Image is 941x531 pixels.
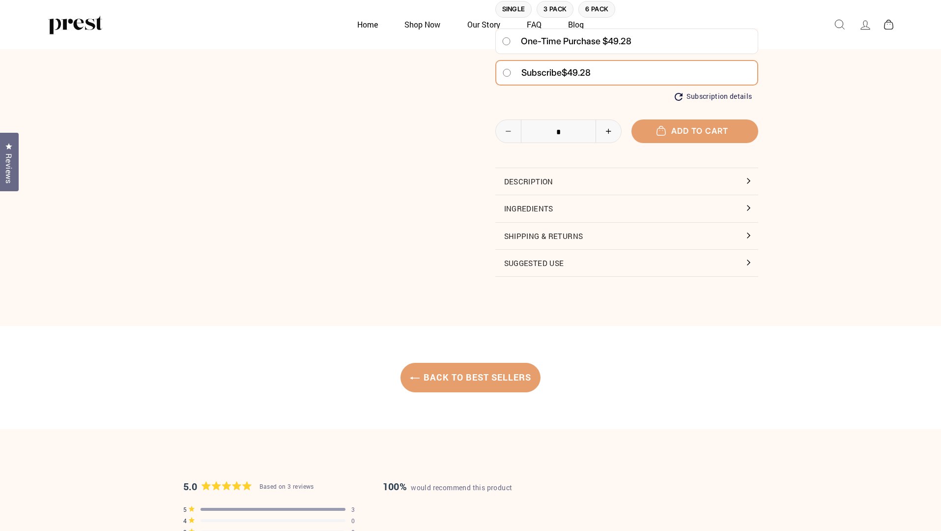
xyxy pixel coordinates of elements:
[183,506,187,512] span: 5
[496,120,521,143] button: Reduce item quantity by one
[562,67,591,78] span: $49.28
[495,223,758,249] button: Shipping & Returns
[502,69,512,77] input: Subscribe$49.28
[631,119,758,143] button: Add to cart
[48,15,102,34] img: PREST ORGANICS
[351,518,355,524] div: 0
[495,168,758,195] button: Description
[502,37,511,45] input: One-time purchase $49.28
[521,32,631,50] span: One-time purchase $49.28
[383,480,407,493] strong: 100%
[259,482,314,491] div: Based on 3 reviews
[400,363,541,393] a: Back to Best Sellers
[392,15,453,34] a: Shop Now
[496,120,622,144] input: quantity
[578,1,615,18] label: 6 Pack
[596,120,621,143] button: Increase item quantity by one
[411,483,512,492] span: would recommend this product
[183,518,187,524] span: 4
[521,67,562,78] span: Subscribe
[686,92,752,101] span: Subscription details
[675,92,752,101] button: Subscription details
[537,1,573,18] label: 3 Pack
[2,153,15,184] span: Reviews
[351,506,355,512] div: 3
[455,15,513,34] a: Our Story
[495,250,758,276] button: Suggested Use
[183,478,198,494] span: 5.0
[661,126,728,136] span: Add to cart
[345,15,597,34] ul: Primary
[495,1,532,18] label: Single
[345,15,390,34] a: Home
[495,195,758,222] button: Ingredients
